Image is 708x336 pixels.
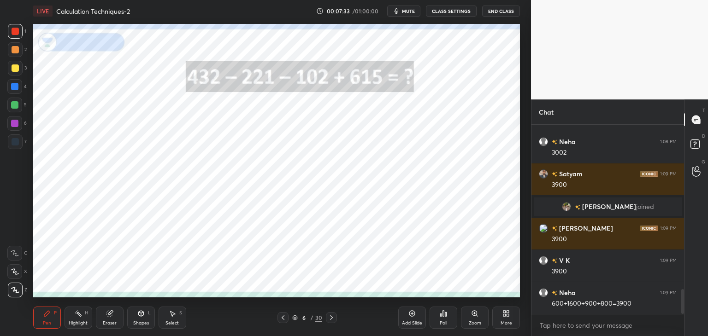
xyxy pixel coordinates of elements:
[85,311,88,315] div: H
[501,321,512,325] div: More
[562,202,571,211] img: e4404abfa6a54504904edb3e71d15ad9.jpg
[133,321,149,325] div: Shapes
[539,137,548,146] img: default.png
[640,226,658,231] img: iconic-dark.1390631f.png
[552,267,677,276] div: 3900
[315,313,322,322] div: 30
[531,125,684,314] div: grid
[387,6,420,17] button: mute
[552,172,557,177] img: no-rating-badge.077c3623.svg
[402,8,415,14] span: mute
[660,258,677,263] div: 1:09 PM
[660,290,677,295] div: 1:09 PM
[660,226,677,231] div: 1:09 PM
[440,321,447,325] div: Poll
[552,180,677,190] div: 3900
[552,299,677,308] div: 600+1600+900+800=3900
[552,226,557,231] img: no-rating-badge.077c3623.svg
[702,107,705,114] p: T
[552,235,677,244] div: 3900
[8,283,27,297] div: Z
[557,288,576,297] h6: Neha
[8,42,27,57] div: 2
[7,79,27,94] div: 4
[103,321,117,325] div: Eraser
[7,98,27,112] div: 5
[660,171,677,177] div: 1:09 PM
[179,311,182,315] div: S
[557,169,583,179] h6: Satyam
[539,169,548,179] img: bbc77f474b0a4567b1db3b18c594eddd.jpg
[426,6,477,17] button: CLASS SETTINGS
[8,134,27,149] div: 7
[557,223,613,233] h6: [PERSON_NAME]
[148,311,151,315] div: L
[636,203,654,210] span: joined
[582,203,636,210] span: [PERSON_NAME]
[54,311,57,315] div: P
[575,205,580,210] img: no-rating-badge.077c3623.svg
[69,321,88,325] div: Highlight
[56,7,130,16] h4: Calculation Techniques-2
[702,158,705,165] p: G
[43,321,51,325] div: Pen
[300,315,309,320] div: 6
[552,139,557,145] img: no-rating-badge.077c3623.svg
[311,315,313,320] div: /
[469,321,481,325] div: Zoom
[552,258,557,263] img: no-rating-badge.077c3623.svg
[539,224,548,233] img: 3
[552,148,677,157] div: 3002
[640,171,658,177] img: iconic-dark.1390631f.png
[8,24,26,39] div: 1
[557,137,576,146] h6: Neha
[402,321,422,325] div: Add Slide
[539,256,548,265] img: default.png
[33,6,53,17] div: LIVE
[539,288,548,297] img: default.png
[552,290,557,295] img: no-rating-badge.077c3623.svg
[660,139,677,145] div: 1:08 PM
[482,6,520,17] button: End Class
[557,255,570,265] h6: V K
[531,100,561,124] p: Chat
[165,321,179,325] div: Select
[7,264,27,279] div: X
[8,61,27,75] div: 3
[7,246,27,261] div: C
[7,116,27,131] div: 6
[702,133,705,139] p: D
